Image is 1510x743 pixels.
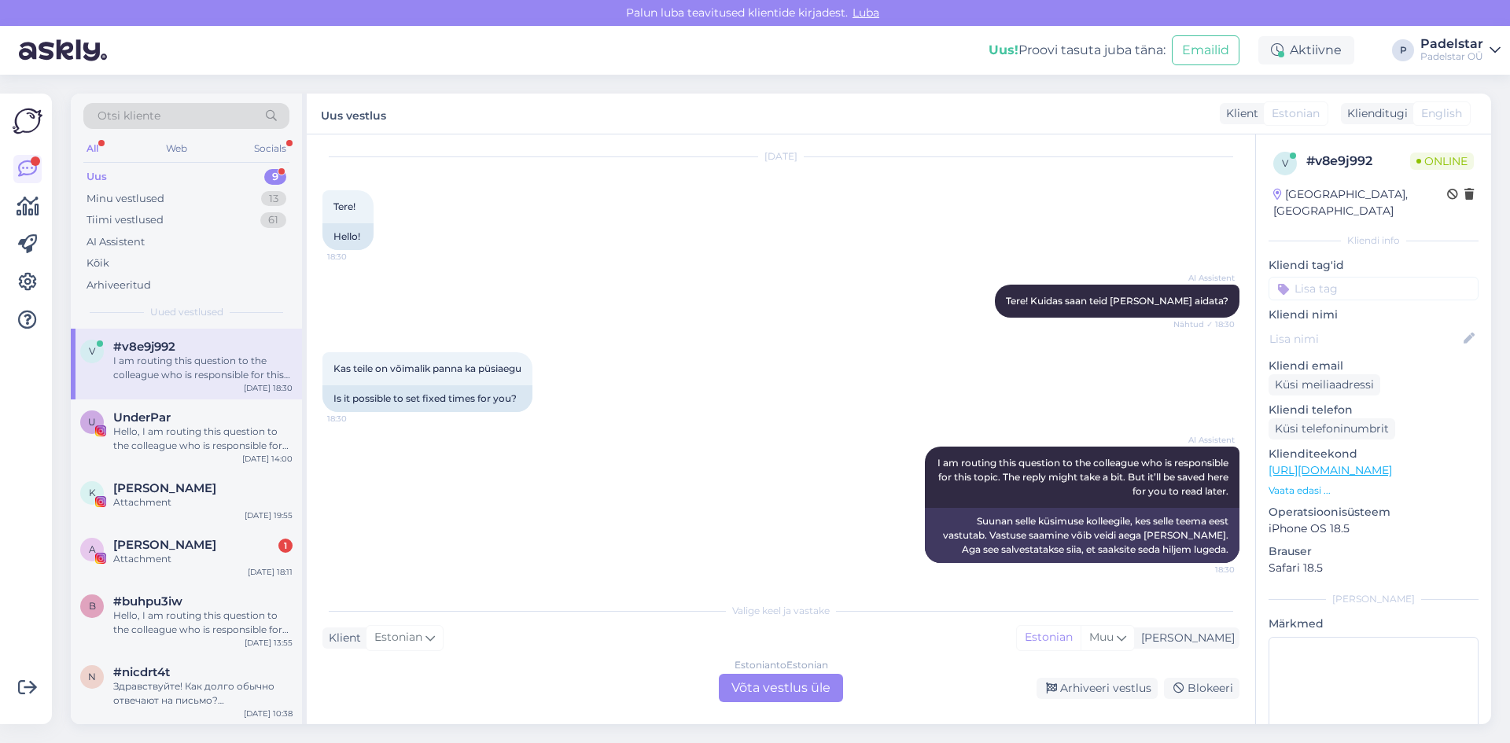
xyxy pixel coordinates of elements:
div: P [1392,39,1414,61]
div: Küsi telefoninumbrit [1269,418,1395,440]
div: Klienditugi [1341,105,1408,122]
span: Tere! [333,200,355,212]
div: [DATE] 14:00 [242,453,293,465]
span: A [89,543,96,555]
div: Klient [1220,105,1258,122]
span: Muu [1089,630,1114,644]
div: [PERSON_NAME] [1135,630,1235,646]
div: Minu vestlused [87,191,164,207]
div: Hello, I am routing this question to the colleague who is responsible for this topic. The reply m... [113,609,293,637]
b: Uus! [989,42,1018,57]
span: b [89,600,96,612]
p: Safari 18.5 [1269,560,1479,576]
div: [DATE] 18:11 [248,566,293,578]
div: Kliendi info [1269,234,1479,248]
p: Märkmed [1269,616,1479,632]
div: Padelstar [1420,38,1483,50]
div: Attachment [113,495,293,509]
div: [DATE] [322,149,1239,164]
a: PadelstarPadelstar OÜ [1420,38,1501,63]
div: I am routing this question to the colleague who is responsible for this topic. The reply might ta... [113,354,293,382]
div: Estonian to Estonian [735,658,828,672]
div: Web [163,138,190,159]
span: Online [1410,153,1474,170]
div: 61 [260,212,286,228]
p: Kliendi email [1269,358,1479,374]
div: Estonian [1017,626,1081,649]
div: Здравствуйте! Как долго обычно отвечают на письмо? [PERSON_NAME] отправила, но ответа еще не полу... [113,679,293,708]
p: Klienditeekond [1269,446,1479,462]
div: Attachment [113,552,293,566]
p: Kliendi telefon [1269,402,1479,418]
div: Padelstar OÜ [1420,50,1483,63]
div: [DATE] 18:30 [244,382,293,394]
span: Otsi kliente [98,108,160,124]
p: Brauser [1269,543,1479,560]
label: Uus vestlus [321,103,386,124]
span: #nicdrt4t [113,665,170,679]
span: Estonian [374,629,422,646]
div: Blokeeri [1164,678,1239,699]
div: [DATE] 13:55 [245,637,293,649]
div: Hello, I am routing this question to the colleague who is responsible for this topic. The reply m... [113,425,293,453]
span: #buhpu3iw [113,594,182,609]
span: Kerstin Koort [113,481,216,495]
div: Valige keel ja vastake [322,604,1239,618]
button: Emailid [1172,35,1239,65]
div: Võta vestlus üle [719,674,843,702]
span: Tere! Kuidas saan teid [PERSON_NAME] aidata? [1006,295,1228,307]
div: Tiimi vestlused [87,212,164,228]
p: Kliendi nimi [1269,307,1479,323]
div: 13 [261,191,286,207]
span: 18:30 [1176,564,1235,576]
div: Kõik [87,256,109,271]
span: Kas teile on võimalik panna ka püsiaegu [333,362,521,374]
a: [URL][DOMAIN_NAME] [1269,463,1392,477]
div: Socials [251,138,289,159]
span: 18:30 [327,413,386,425]
div: Is it possible to set fixed times for you? [322,385,532,412]
span: #v8e9j992 [113,340,175,354]
span: 18:30 [327,251,386,263]
span: UnderPar [113,410,171,425]
span: Estonian [1272,105,1320,122]
div: Uus [87,169,107,185]
span: v [89,345,95,357]
div: 9 [264,169,286,185]
p: Vaata edasi ... [1269,484,1479,498]
span: v [1282,157,1288,169]
div: # v8e9j992 [1306,152,1410,171]
img: Askly Logo [13,106,42,136]
div: [GEOGRAPHIC_DATA], [GEOGRAPHIC_DATA] [1273,186,1447,219]
span: I am routing this question to the colleague who is responsible for this topic. The reply might ta... [937,457,1231,497]
input: Lisa nimi [1269,330,1460,348]
div: Küsi meiliaadressi [1269,374,1380,395]
span: Amin Zarafshan [113,538,216,552]
div: Hello! [322,223,374,250]
div: [DATE] 19:55 [245,509,293,521]
div: Klient [322,630,361,646]
span: AI Assistent [1176,434,1235,446]
div: Proovi tasuta juba täna: [989,41,1166,60]
div: Arhiveeri vestlus [1037,678,1158,699]
p: Operatsioonisüsteem [1269,504,1479,520]
div: AI Assistent [87,234,145,250]
span: English [1421,105,1462,122]
div: Arhiveeritud [87,278,151,293]
div: All [83,138,101,159]
div: Suunan selle küsimuse kolleegile, kes selle teema eest vastutab. Vastuse saamine võib veidi aega ... [925,508,1239,563]
p: iPhone OS 18.5 [1269,520,1479,537]
div: 1 [278,539,293,553]
input: Lisa tag [1269,277,1479,300]
div: [DATE] 10:38 [244,708,293,719]
span: n [88,671,96,682]
p: Kliendi tag'id [1269,257,1479,274]
div: Aktiivne [1258,36,1354,64]
span: U [88,416,96,428]
span: Luba [848,6,884,20]
span: K [89,487,96,498]
span: Uued vestlused [150,305,223,319]
span: AI Assistent [1176,272,1235,284]
span: Nähtud ✓ 18:30 [1173,318,1235,330]
div: [PERSON_NAME] [1269,592,1479,606]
